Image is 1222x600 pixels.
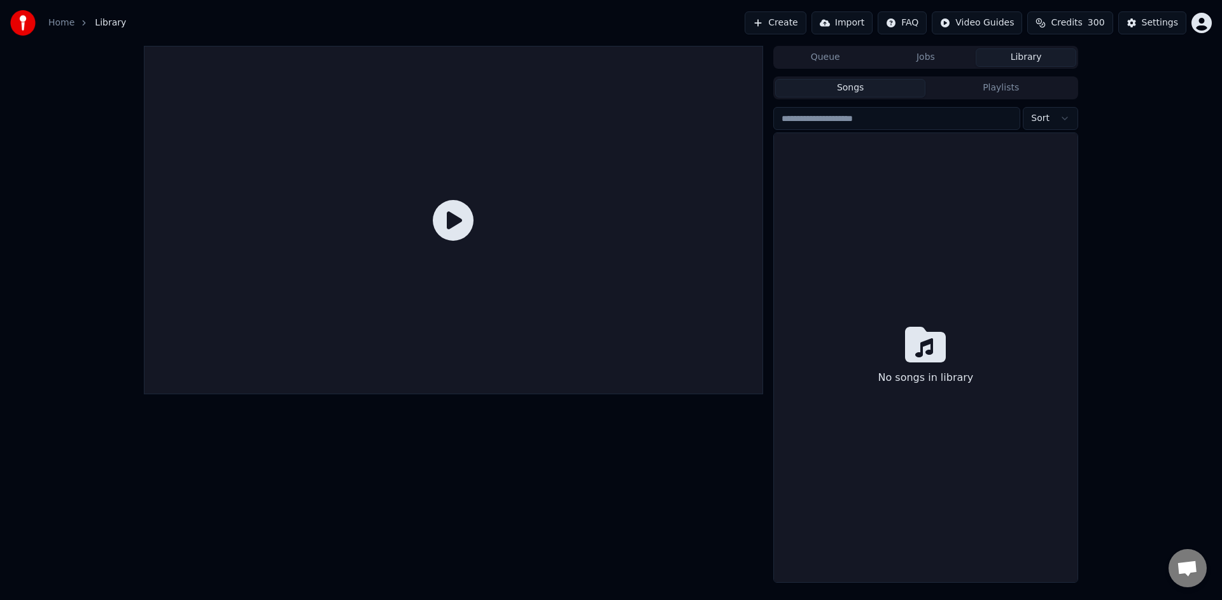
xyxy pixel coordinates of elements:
[48,17,74,29] a: Home
[10,10,36,36] img: youka
[1027,11,1113,34] button: Credits300
[925,79,1076,97] button: Playlists
[775,79,926,97] button: Songs
[1118,11,1186,34] button: Settings
[775,48,876,67] button: Queue
[1142,17,1178,29] div: Settings
[1031,112,1050,125] span: Sort
[745,11,806,34] button: Create
[1169,549,1207,587] div: 채팅 열기
[1088,17,1105,29] span: 300
[873,365,979,390] div: No songs in library
[932,11,1022,34] button: Video Guides
[878,11,927,34] button: FAQ
[976,48,1076,67] button: Library
[876,48,976,67] button: Jobs
[1051,17,1082,29] span: Credits
[48,17,126,29] nav: breadcrumb
[95,17,126,29] span: Library
[811,11,873,34] button: Import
